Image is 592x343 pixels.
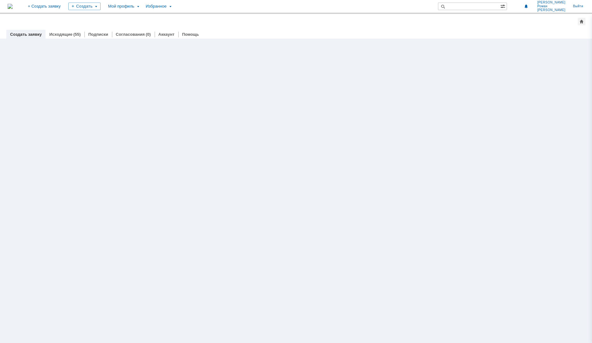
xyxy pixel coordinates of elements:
[578,18,585,25] div: Сделать домашней страницей
[537,4,565,8] span: Роман
[158,32,175,37] a: Аккаунт
[182,32,199,37] a: Помощь
[500,3,507,9] span: Расширенный поиск
[146,32,151,37] div: (0)
[537,1,565,4] span: [PERSON_NAME]
[88,32,108,37] a: Подписки
[73,32,81,37] div: (55)
[68,3,101,10] div: Создать
[537,8,565,12] span: [PERSON_NAME]
[8,4,13,9] img: logo
[49,32,72,37] a: Исходящие
[116,32,145,37] a: Согласования
[8,4,13,9] a: Перейти на домашнюю страницу
[10,32,42,37] a: Создать заявку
